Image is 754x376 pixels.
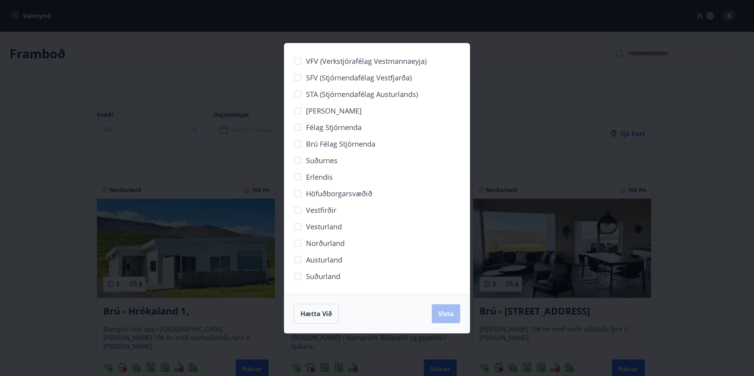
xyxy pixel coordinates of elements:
[306,73,412,83] span: SFV (Stjórnendafélag Vestfjarða)
[300,309,332,318] span: Hætta við
[306,56,427,66] span: VFV (Verkstjórafélag Vestmannaeyja)
[294,304,339,324] button: Hætta við
[306,255,342,265] span: Austurland
[306,122,362,132] span: Félag stjórnenda
[306,155,338,166] span: Suðurnes
[306,222,342,232] span: Vesturland
[306,188,372,199] span: Höfuðborgarsvæðið
[306,106,362,116] span: [PERSON_NAME]
[306,89,418,99] span: STA (Stjórnendafélag Austurlands)
[306,271,340,281] span: Suðurland
[306,139,375,149] span: Brú félag stjórnenda
[306,205,336,215] span: Vestfirðir
[306,238,345,248] span: Norðurland
[306,172,333,182] span: Erlendis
